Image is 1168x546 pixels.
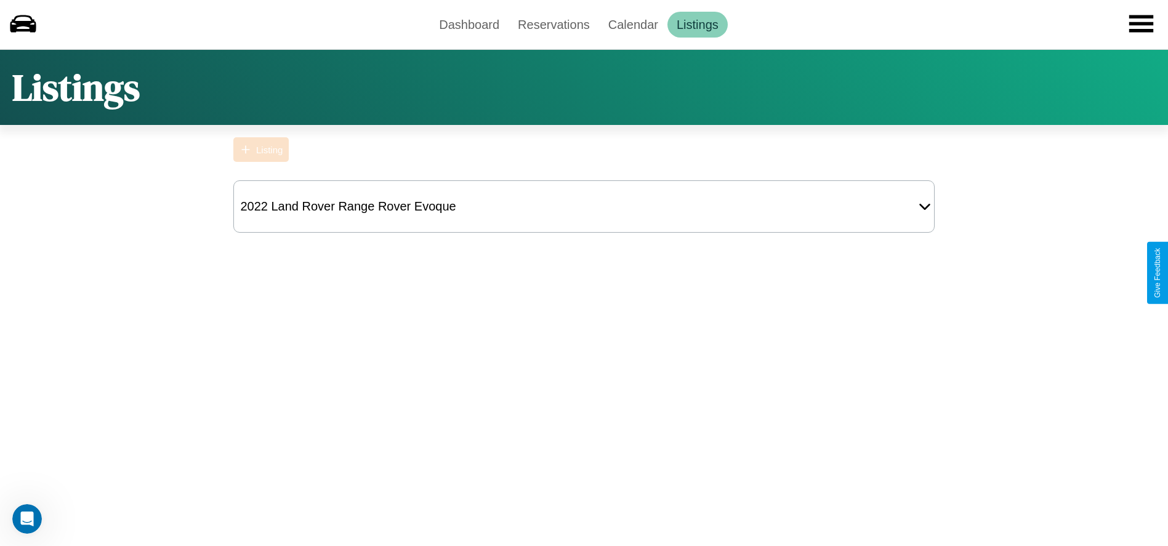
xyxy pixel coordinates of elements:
[256,145,283,155] div: Listing
[599,12,667,38] a: Calendar
[12,62,140,113] h1: Listings
[12,504,42,534] iframe: Intercom live chat
[667,12,728,38] a: Listings
[509,12,599,38] a: Reservations
[233,137,289,162] button: Listing
[234,193,462,220] div: 2022 Land Rover Range Rover Evoque
[1153,248,1162,298] div: Give Feedback
[430,12,509,38] a: Dashboard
